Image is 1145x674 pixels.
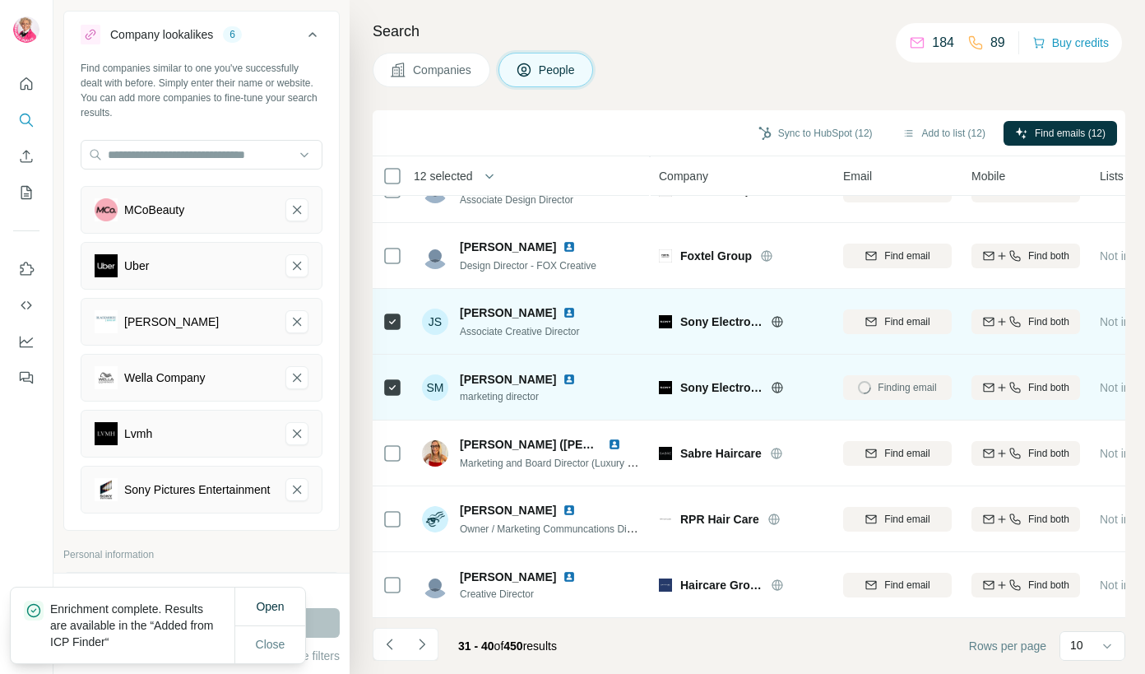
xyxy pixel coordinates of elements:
[659,168,708,184] span: Company
[1028,249,1069,263] span: Find both
[460,194,573,206] span: Associate Design Director
[124,202,184,218] div: MCoBeauty
[124,314,219,330] div: [PERSON_NAME]
[1028,314,1069,329] span: Find both
[680,445,762,462] span: Sabre Haircare
[223,27,242,42] div: 6
[659,513,672,526] img: Logo of RPR Hair Care
[563,373,576,386] img: LinkedIn logo
[891,121,997,146] button: Add to list (12)
[1035,126,1106,141] span: Find emails (12)
[680,314,763,330] span: Sony Electronics
[460,502,556,518] span: [PERSON_NAME]
[843,309,952,334] button: Find email
[563,504,576,517] img: LinkedIn logo
[460,371,556,388] span: [PERSON_NAME]
[1028,446,1069,461] span: Find both
[1100,168,1124,184] span: Lists
[884,314,929,329] span: Find email
[659,249,672,263] img: Logo of Foxtel Group
[680,379,763,396] span: Sony Electronics
[659,315,672,328] img: Logo of Sony Electronics
[373,628,406,661] button: Navigate to previous page
[884,512,929,527] span: Find email
[13,291,39,320] button: Use Surfe API
[63,547,340,562] p: Personal information
[285,422,308,445] button: Lvmh-remove-button
[13,69,39,99] button: Quick start
[460,587,596,602] span: Creative Director
[285,198,308,221] button: MCoBeauty-remove-button
[458,639,557,653] span: results
[285,478,308,501] button: Sony Pictures Entertainment-remove-button
[13,254,39,284] button: Use Surfe on LinkedIn
[285,310,308,333] button: Blackmores-remove-button
[422,309,448,335] div: JS
[124,425,152,442] div: Lvmh
[124,370,206,386] div: Wella Company
[285,254,308,277] button: Uber-remove-button
[285,366,308,389] button: Wella Company-remove-button
[95,198,118,221] img: MCoBeauty-logo
[1028,380,1069,395] span: Find both
[1070,637,1083,653] p: 10
[422,243,448,269] img: Avatar
[256,600,284,613] span: Open
[373,20,1125,43] h4: Search
[843,573,952,597] button: Find email
[503,639,522,653] span: 450
[244,630,297,659] button: Close
[256,636,285,653] span: Close
[414,168,473,184] span: 12 selected
[990,33,1005,53] p: 89
[608,438,621,451] img: LinkedIn logo
[659,381,672,394] img: Logo of Sony Electronics
[13,16,39,43] img: Avatar
[843,244,952,268] button: Find email
[95,422,118,445] img: Lvmh-logo
[971,244,1080,268] button: Find both
[95,310,118,333] img: Blackmores-logo
[1028,512,1069,527] span: Find both
[460,304,556,321] span: [PERSON_NAME]
[50,601,234,650] p: Enrichment complete. Results are available in the “Added from ICP Finder“
[680,511,759,528] span: RPR Hair Care
[95,254,118,277] img: Uber-logo
[659,447,672,460] img: Logo of Sabre Haircare
[460,260,596,272] span: Design Director - FOX Creative
[1032,31,1109,54] button: Buy credits
[460,456,702,469] span: Marketing and Board Director (Luxury Haircare Brands)
[460,569,556,585] span: [PERSON_NAME]
[1004,121,1117,146] button: Find emails (12)
[422,572,448,598] img: Avatar
[680,577,763,593] span: Haircare Group
[458,639,494,653] span: 31 - 40
[422,374,448,401] div: SM
[539,62,577,78] span: People
[13,105,39,135] button: Search
[244,592,295,621] button: Open
[406,628,438,661] button: Navigate to next page
[971,441,1080,466] button: Find both
[422,440,448,467] img: Avatar
[971,309,1080,334] button: Find both
[971,375,1080,400] button: Find both
[971,168,1005,184] span: Mobile
[884,446,929,461] span: Find email
[460,239,556,255] span: [PERSON_NAME]
[971,573,1080,597] button: Find both
[460,438,664,451] span: [PERSON_NAME] ([PERSON_NAME])
[563,240,576,253] img: LinkedIn logo
[843,168,872,184] span: Email
[13,178,39,207] button: My lists
[422,506,448,532] img: Avatar
[13,142,39,171] button: Enrich CSV
[460,522,651,535] span: Owner / Marketing Communcations Director
[884,578,929,593] span: Find email
[136,583,268,598] div: 1960 search results remaining
[81,61,322,120] div: Find companies similar to one you've successfully dealt with before. Simply enter their name or w...
[13,363,39,393] button: Feedback
[95,366,118,389] img: Wella Company-logo
[971,507,1080,532] button: Find both
[460,326,579,337] span: Associate Creative Director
